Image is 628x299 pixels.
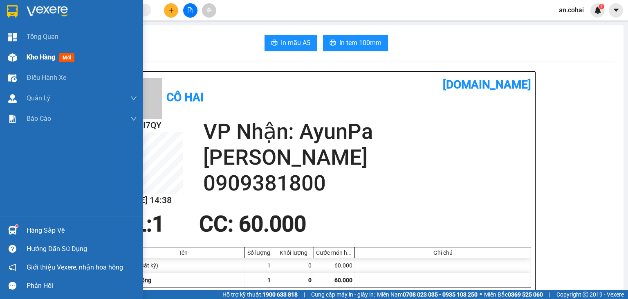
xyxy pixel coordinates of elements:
[600,4,603,9] span: 1
[612,7,620,14] span: caret-down
[316,249,352,256] div: Cước món hàng
[281,38,310,48] span: In mẫu A5
[339,38,381,48] span: In tem 100mm
[27,280,137,292] div: Phản hồi
[8,115,17,123] img: solution-icon
[122,258,244,273] div: KIỆN (Bất kỳ)
[8,33,17,41] img: dashboard-icon
[508,291,543,298] strong: 0369 525 060
[267,277,271,283] span: 1
[130,95,137,102] span: down
[7,5,18,18] img: logo-vxr
[27,224,137,237] div: Hàng sắp về
[273,258,314,273] div: 0
[552,5,590,15] span: an.cohai
[9,245,16,253] span: question-circle
[27,113,51,124] span: Báo cáo
[27,243,137,255] div: Hướng dẫn sử dụng
[59,53,74,62] span: mới
[73,57,101,71] span: KIỆN
[121,194,183,207] h2: [DATE] 14:38
[9,282,16,290] span: message
[583,292,588,297] span: copyright
[262,291,298,298] strong: 1900 633 818
[357,249,529,256] div: Ghi chú
[8,226,17,235] img: warehouse-icon
[330,39,336,47] span: printer
[222,290,298,299] span: Hỗ trợ kỹ thuật:
[311,290,375,299] span: Cung cấp máy in - giấy in:
[16,225,18,227] sup: 1
[334,277,352,283] span: 60.000
[594,7,601,14] img: icon-new-feature
[203,170,531,196] h2: 0909381800
[21,6,55,18] b: Cô Hai
[265,35,317,51] button: printerIn mẫu A5
[4,25,45,38] h2: V24HI7QY
[183,3,197,18] button: file-add
[130,116,137,122] span: down
[8,74,17,82] img: warehouse-icon
[484,290,543,299] span: Miền Bắc
[73,31,89,41] span: Gửi:
[27,262,123,272] span: Giới thiệu Vexere, nhận hoa hồng
[187,7,193,13] span: file-add
[247,249,271,256] div: Số lượng
[27,93,50,103] span: Quản Lý
[203,145,531,170] h2: [PERSON_NAME]
[9,263,16,271] span: notification
[121,119,183,132] h2: V24HI7QY
[304,290,305,299] span: |
[549,290,550,299] span: |
[168,7,174,13] span: plus
[27,32,58,42] span: Tổng Quan
[403,291,478,298] strong: 0708 023 035 - 0935 103 250
[443,78,531,91] b: [DOMAIN_NAME]
[203,119,531,145] h2: VP Nhận: AyunPa
[27,53,55,61] span: Kho hàng
[308,277,312,283] span: 0
[609,3,623,18] button: caret-down
[27,72,66,83] span: Điều hành xe
[194,212,311,236] div: CC : 60.000
[314,258,355,273] div: 60.000
[323,35,388,51] button: printerIn tem 100mm
[244,258,273,273] div: 1
[480,293,482,296] span: ⚪️
[152,211,164,237] span: 1
[124,249,242,256] div: Tên
[73,45,160,54] span: [PERSON_NAME] HCM
[377,290,478,299] span: Miền Nam
[206,7,212,13] span: aim
[599,4,604,9] sup: 1
[166,91,204,104] b: Cô Hai
[73,22,103,28] span: [DATE] 14:38
[164,3,178,18] button: plus
[202,3,216,18] button: aim
[8,94,17,103] img: warehouse-icon
[8,53,17,62] img: warehouse-icon
[271,39,278,47] span: printer
[275,249,312,256] div: Khối lượng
